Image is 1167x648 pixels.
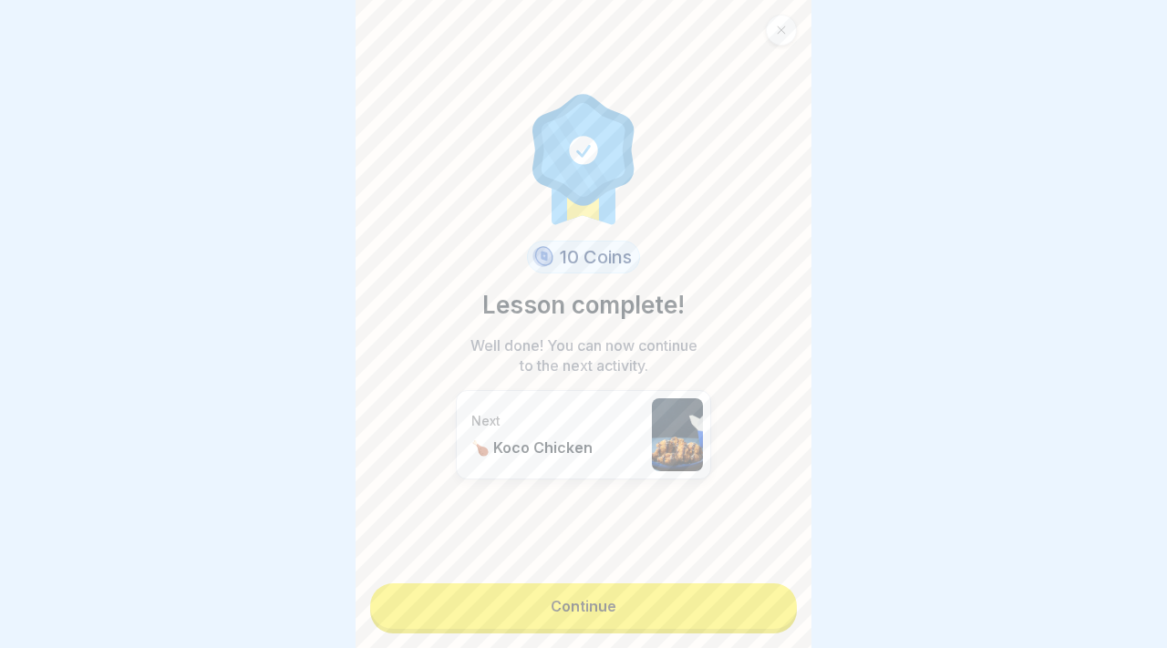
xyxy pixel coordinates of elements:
[527,241,640,273] div: 10 Coins
[471,413,643,429] p: Next
[522,89,645,226] img: completion.svg
[370,583,797,629] a: Continue
[471,438,643,457] p: 🍗 Koco Chicken
[465,335,702,375] p: Well done! You can now continue to the next activity.
[530,243,556,271] img: coin.svg
[482,288,685,323] p: Lesson complete!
